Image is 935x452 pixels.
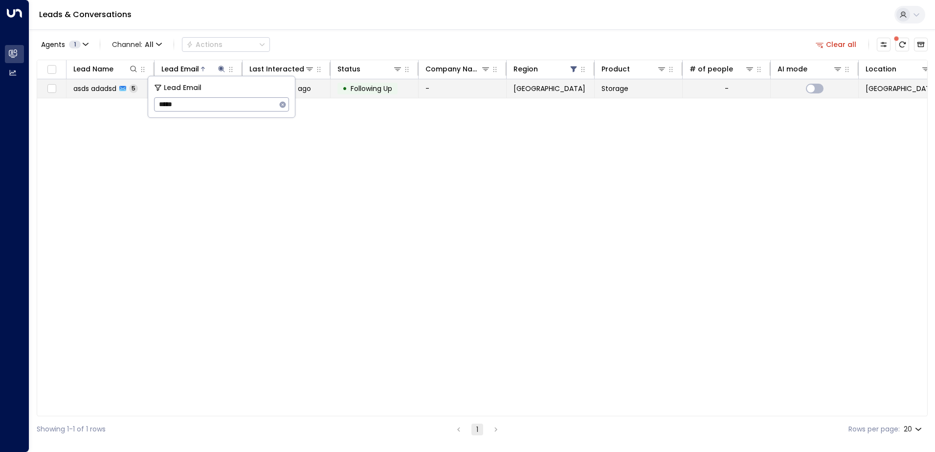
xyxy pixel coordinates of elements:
span: Toggle select row [45,83,58,95]
div: Showing 1-1 of 1 rows [37,424,106,434]
button: Agents1 [37,38,92,51]
div: # of people [690,63,755,75]
button: page 1 [471,424,483,435]
button: Customize [877,38,890,51]
span: 1 [69,41,81,48]
div: Company Name [425,63,490,75]
div: 20 [904,422,924,436]
span: Toggle select all [45,64,58,76]
button: Channel:All [108,38,166,51]
span: Agents [41,41,65,48]
button: Actions [182,37,270,52]
div: Button group with a nested menu [182,37,270,52]
div: Product [601,63,667,75]
div: Lead Email [161,63,226,75]
div: Region [513,63,579,75]
button: Clear all [812,38,861,51]
div: Status [337,63,402,75]
div: Lead Email [161,63,199,75]
span: London [513,84,585,93]
span: Channel: [108,38,166,51]
div: Last Interacted [249,63,304,75]
div: Actions [186,40,223,49]
div: AI mode [778,63,843,75]
div: • [342,80,347,97]
div: AI mode [778,63,807,75]
div: Lead Name [73,63,138,75]
div: Company Name [425,63,481,75]
div: - [725,84,729,93]
div: Location [866,63,931,75]
span: 5 [129,84,138,92]
span: Lead Email [164,82,201,93]
div: Location [866,63,896,75]
span: Storage [601,84,628,93]
div: Last Interacted [249,63,314,75]
div: Lead Name [73,63,113,75]
div: Region [513,63,538,75]
div: Status [337,63,360,75]
td: - [419,79,507,98]
a: Leads & Conversations [39,9,132,20]
label: Rows per page: [848,424,900,434]
nav: pagination navigation [452,423,502,435]
div: Product [601,63,630,75]
span: asds adadsd [73,84,116,93]
div: # of people [690,63,733,75]
span: All [145,41,154,48]
button: Archived Leads [914,38,928,51]
span: Following Up [351,84,392,93]
span: There are new threads available. Refresh the grid to view the latest updates. [895,38,909,51]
